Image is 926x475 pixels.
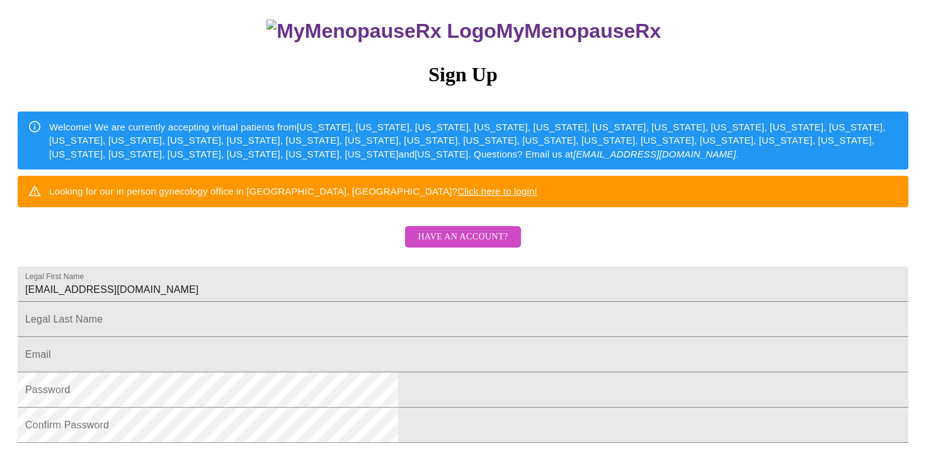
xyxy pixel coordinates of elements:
img: MyMenopauseRx Logo [266,20,496,43]
a: Click here to login! [457,186,537,197]
div: Looking for our in person gynecology office in [GEOGRAPHIC_DATA], [GEOGRAPHIC_DATA]? [49,180,537,203]
span: Have an account? [418,229,508,245]
em: [EMAIL_ADDRESS][DOMAIN_NAME] [573,149,736,159]
a: Have an account? [402,239,523,250]
div: Welcome! We are currently accepting virtual patients from [US_STATE], [US_STATE], [US_STATE], [US... [49,115,898,166]
h3: Sign Up [18,63,908,86]
h3: MyMenopauseRx [20,20,909,43]
button: Have an account? [405,226,520,248]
